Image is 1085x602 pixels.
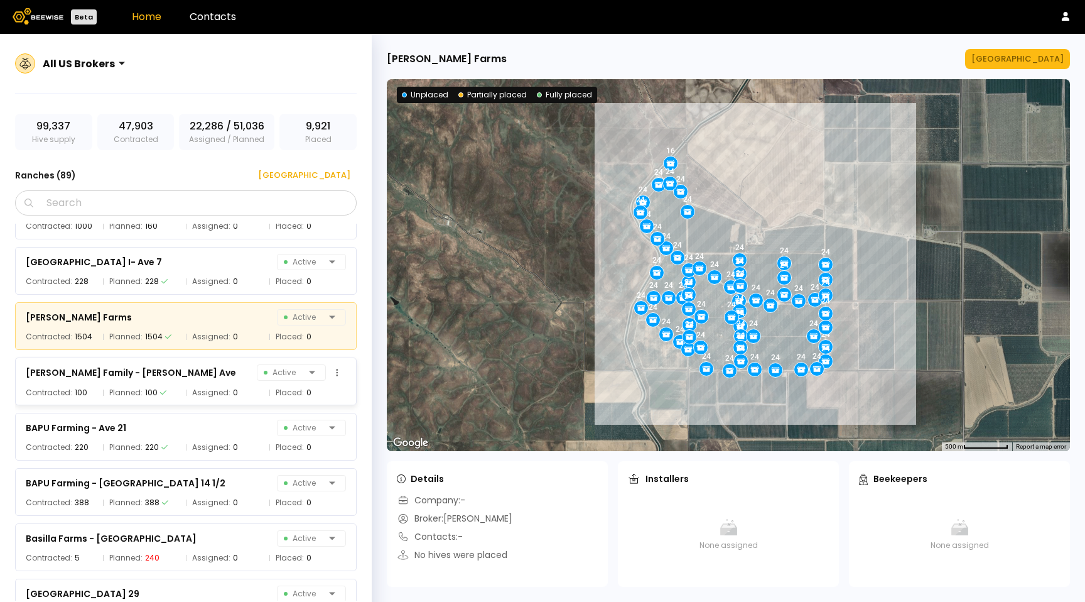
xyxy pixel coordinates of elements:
div: None assigned [628,494,829,576]
div: 24 [797,353,806,361]
span: Planned: [109,275,143,288]
div: 24 [812,352,821,361]
div: BAPU Farming - Ave 21 [26,420,126,435]
span: Active [284,531,324,546]
div: 100 [145,386,158,399]
div: 24 [684,253,693,262]
div: 16 [666,146,675,155]
div: 24 [676,325,684,334]
span: 500 m [945,443,963,450]
div: 0 [306,331,311,343]
a: Home [132,9,161,24]
div: 24 [737,344,745,353]
div: Assigned / Planned [179,114,274,150]
span: Placed: [276,496,304,509]
div: 220 [75,441,89,454]
div: 24 [684,292,693,301]
div: 24 [652,256,661,265]
div: 0 [306,496,311,509]
div: [PERSON_NAME] Farms [26,310,132,325]
div: [GEOGRAPHIC_DATA] I- Ave 7 [26,254,162,270]
span: Active [284,476,324,491]
div: 5 [75,552,80,564]
div: No hives were placed [397,549,507,562]
div: 24 [811,283,819,292]
button: [GEOGRAPHIC_DATA] [243,165,357,185]
div: 228 [75,275,89,288]
div: Beekeepers [859,473,927,485]
div: 24 [702,352,711,361]
a: Open this area in Google Maps (opens a new window) [390,435,431,451]
div: 24 [636,195,645,204]
span: Assigned: [192,220,230,233]
div: Placed [279,114,357,150]
div: 24 [821,278,830,287]
div: 0 [233,552,238,564]
div: 24 [649,303,657,312]
span: Placed: [276,441,304,454]
div: 24 [662,232,671,241]
div: 0 [233,386,238,399]
div: 24 [809,319,818,328]
div: 24 [685,320,694,329]
div: Fully placed [537,89,592,101]
div: Unplaced [402,89,448,101]
div: 0 [233,441,238,454]
span: 99,337 [36,119,70,134]
span: 9,921 [306,119,330,134]
span: Contracted: [26,220,72,233]
div: 24 [750,353,759,361]
div: 0 [233,220,238,233]
span: Contracted: [26,496,72,509]
span: 22,286 / 51,036 [190,119,264,134]
div: All US Brokers [43,56,115,72]
div: 24 [821,248,830,256]
div: 228 [145,275,159,288]
div: 1504 [145,331,163,343]
span: Planned: [109,386,143,399]
div: [GEOGRAPHIC_DATA] [971,53,1064,65]
span: Contracted: [26,386,72,399]
div: 1504 [75,331,92,343]
div: 0 [306,552,311,564]
div: 24 [725,354,734,363]
div: 24 [794,284,803,293]
div: 24 [662,317,671,326]
div: Broker: [PERSON_NAME] [397,512,512,525]
div: [PERSON_NAME] Farms [387,52,507,67]
div: 24 [727,300,736,309]
div: 24 [766,288,775,297]
div: 24 [710,260,719,269]
span: Planned: [109,496,143,509]
div: 220 [145,441,159,454]
span: Assigned: [192,386,230,399]
div: 0 [233,275,238,288]
div: 24 [737,319,745,328]
button: [GEOGRAPHIC_DATA] [965,49,1070,69]
div: 24 [821,297,830,305]
div: 24 [679,281,688,290]
div: Details [397,473,444,485]
div: [GEOGRAPHIC_DATA] 29 [26,586,139,601]
div: 24 [736,309,745,318]
div: 0 [306,441,311,454]
span: Assigned: [192,275,230,288]
div: 24 [695,252,704,261]
div: 24 [749,319,758,328]
a: Report a map error [1016,443,1066,450]
span: Placed: [276,552,304,564]
span: Planned: [109,220,143,233]
div: 24 [654,168,663,177]
span: Planned: [109,552,143,564]
span: Placed: [276,275,304,288]
div: None assigned [859,494,1060,576]
div: 24 [683,195,692,204]
div: 24 [821,344,830,353]
div: 0 [233,496,238,509]
div: 0 [306,386,311,399]
span: Active [284,310,324,325]
div: 24 [666,167,674,176]
div: 24 [736,269,745,278]
div: BAPU Farming - [GEOGRAPHIC_DATA] 14 1/2 [26,476,225,491]
div: [GEOGRAPHIC_DATA] [249,169,350,182]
